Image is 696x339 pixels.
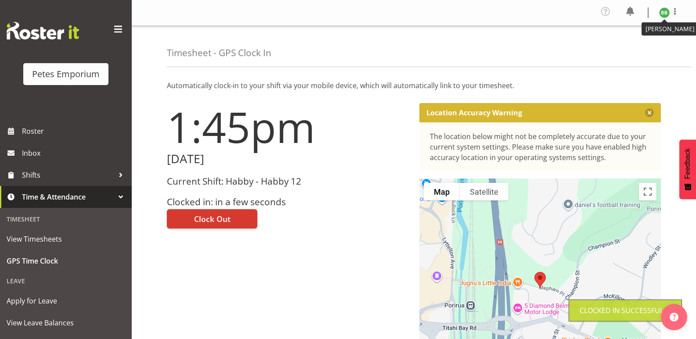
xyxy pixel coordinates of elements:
[684,148,692,179] span: Feedback
[7,254,125,268] span: GPS Time Clock
[167,197,409,207] h3: Clocked in: in a few seconds
[22,168,114,182] span: Shifts
[670,313,678,321] img: help-xxl-2.png
[2,250,130,272] a: GPS Time Clock
[424,183,460,200] button: Show street map
[679,139,696,199] button: Feedback - Show survey
[167,209,257,228] button: Clock Out
[2,228,130,250] a: View Timesheets
[659,7,670,18] img: beena-bist9974.jpg
[2,210,130,228] div: Timesheet
[7,232,125,246] span: View Timesheets
[639,183,656,200] button: Toggle fullscreen view
[2,272,130,290] div: Leave
[580,305,671,316] div: Clocked in Successfully
[167,103,409,150] h1: 1:45pm
[167,48,271,58] h4: Timesheet - GPS Clock In
[167,152,409,166] h2: [DATE]
[22,125,127,138] span: Roster
[32,68,100,81] div: Petes Emporium
[194,213,231,225] span: Clock Out
[7,22,79,39] img: Rosterit website logo
[645,108,654,117] button: Close message
[7,294,125,307] span: Apply for Leave
[426,108,522,117] p: Location Accuracy Warning
[22,146,127,160] span: Inbox
[460,183,508,200] button: Show satellite imagery
[22,190,114,203] span: Time & Attendance
[7,316,125,329] span: View Leave Balances
[430,131,651,163] div: The location below might not be completely accurate due to your current system settings. Please m...
[167,176,409,186] h3: Current Shift: Habby - Habby 12
[2,290,130,312] a: Apply for Leave
[167,80,661,91] p: Automatically clock-in to your shift via your mobile device, which will automatically link to you...
[2,312,130,334] a: View Leave Balances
